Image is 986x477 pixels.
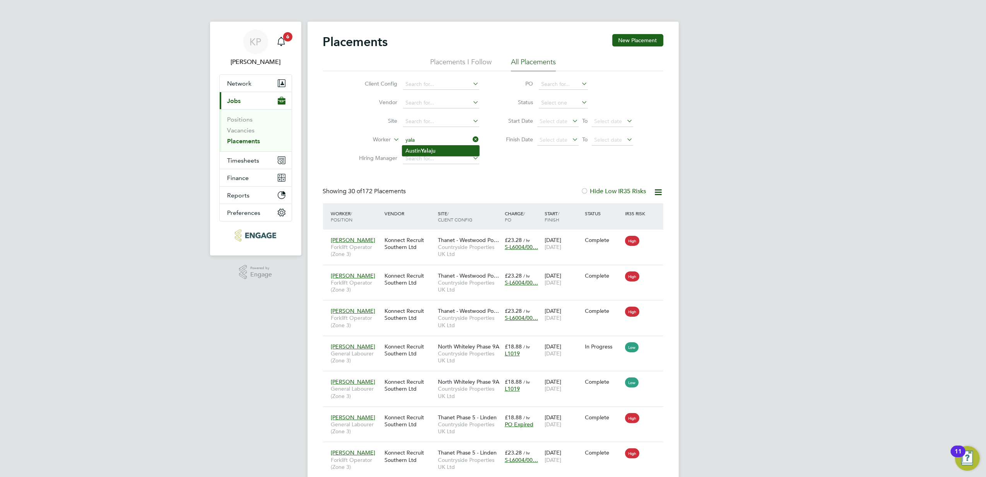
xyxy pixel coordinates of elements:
a: [PERSON_NAME]Forklift Operator (Zone 3)Konnect Recruit Southern LtdThanet - Westwood Po…Countrysi... [329,232,663,239]
a: Positions [227,116,253,123]
input: Select one [539,98,588,108]
span: Countryside Properties UK Ltd [438,350,501,364]
span: Countryside Properties UK Ltd [438,314,501,328]
a: Go to home page [219,229,292,242]
span: [PERSON_NAME] [331,343,376,350]
span: L1019 [505,350,520,357]
div: Complete [585,378,621,385]
span: S-L6004/00… [505,279,538,286]
label: Status [499,99,533,106]
span: Thanet - Westwood Po… [438,307,499,314]
li: All Placements [511,57,556,71]
div: [DATE] [543,445,583,467]
span: [DATE] [545,279,561,286]
span: General Labourer (Zone 3) [331,385,381,399]
div: Jobs [220,109,292,151]
span: Timesheets [227,157,260,164]
button: Network [220,75,292,92]
h2: Placements [323,34,388,50]
div: Konnect Recruit Southern Ltd [383,304,436,325]
span: North Whiteley Phase 9A [438,343,499,350]
span: KP [250,37,261,47]
a: [PERSON_NAME]General Labourer (Zone 3)Konnect Recruit Southern LtdThanet Phase 5 - LindenCountrys... [329,410,663,416]
span: £23.28 [505,449,522,456]
span: / hr [523,379,530,385]
span: Forklift Operator (Zone 3) [331,244,381,257]
label: Vendor [353,99,398,106]
span: North Whiteley Phase 9A [438,378,499,385]
button: Jobs [220,92,292,109]
span: Preferences [227,209,261,216]
label: Finish Date [499,136,533,143]
span: [DATE] [545,456,561,463]
span: Countryside Properties UK Ltd [438,385,501,399]
a: Vacancies [227,127,255,134]
span: [DATE] [545,314,561,321]
span: / Finish [545,210,559,223]
span: S-L6004/00… [505,456,538,463]
span: Thanet - Westwood Po… [438,237,499,244]
span: / PO [505,210,525,223]
span: [PERSON_NAME] [331,378,376,385]
a: [PERSON_NAME]Forklift Operator (Zone 3)Konnect Recruit Southern LtdThanet - Westwood Po…Countrysi... [329,303,663,310]
span: Thanet Phase 5 - Linden [438,449,497,456]
label: Site [353,117,398,124]
span: High [625,307,639,317]
div: Konnect Recruit Southern Ltd [383,339,436,361]
span: Forklift Operator (Zone 3) [331,279,381,293]
div: In Progress [585,343,621,350]
span: Countryside Properties UK Ltd [438,421,501,435]
div: Konnect Recruit Southern Ltd [383,445,436,467]
span: Network [227,80,252,87]
span: Low [625,342,639,352]
label: Hide Low IR35 Risks [581,187,646,195]
div: [DATE] [543,268,583,290]
div: [DATE] [543,410,583,432]
span: 30 of [349,187,362,195]
input: Search for... [403,135,479,146]
div: Konnect Recruit Southern Ltd [383,268,436,290]
span: General Labourer (Zone 3) [331,350,381,364]
span: High [625,448,639,458]
button: Open Resource Center, 11 new notifications [955,446,980,471]
div: [DATE] [543,304,583,325]
span: / Client Config [438,210,472,223]
label: Start Date [499,117,533,124]
input: Search for... [403,98,479,108]
span: / hr [523,273,530,279]
div: [DATE] [543,233,583,254]
span: / hr [523,344,530,350]
span: Reports [227,192,250,199]
div: [DATE] [543,339,583,361]
span: Jobs [227,97,241,105]
span: 172 Placements [349,187,406,195]
span: / hr [523,237,530,243]
label: PO [499,80,533,87]
span: £23.28 [505,272,522,279]
div: 11 [955,451,962,462]
div: Complete [585,449,621,456]
span: [PERSON_NAME] [331,237,376,244]
div: Vendor [383,206,436,220]
span: £23.28 [505,307,522,314]
div: Complete [585,414,621,421]
span: High [625,236,639,246]
span: High [625,271,639,281]
div: Worker [329,206,383,226]
span: S-L6004/00… [505,244,538,251]
span: To [580,134,590,144]
span: Finance [227,174,249,182]
span: High [625,413,639,423]
div: Site [436,206,503,226]
span: PO Expired [505,421,533,428]
div: Complete [585,237,621,244]
span: £18.88 [505,343,522,350]
div: Status [583,206,623,220]
button: Finance [220,169,292,186]
span: [DATE] [545,244,561,251]
span: Forklift Operator (Zone 3) [331,456,381,470]
span: Low [625,377,639,388]
div: Charge [503,206,543,226]
span: £18.88 [505,378,522,385]
span: [PERSON_NAME] [331,272,376,279]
